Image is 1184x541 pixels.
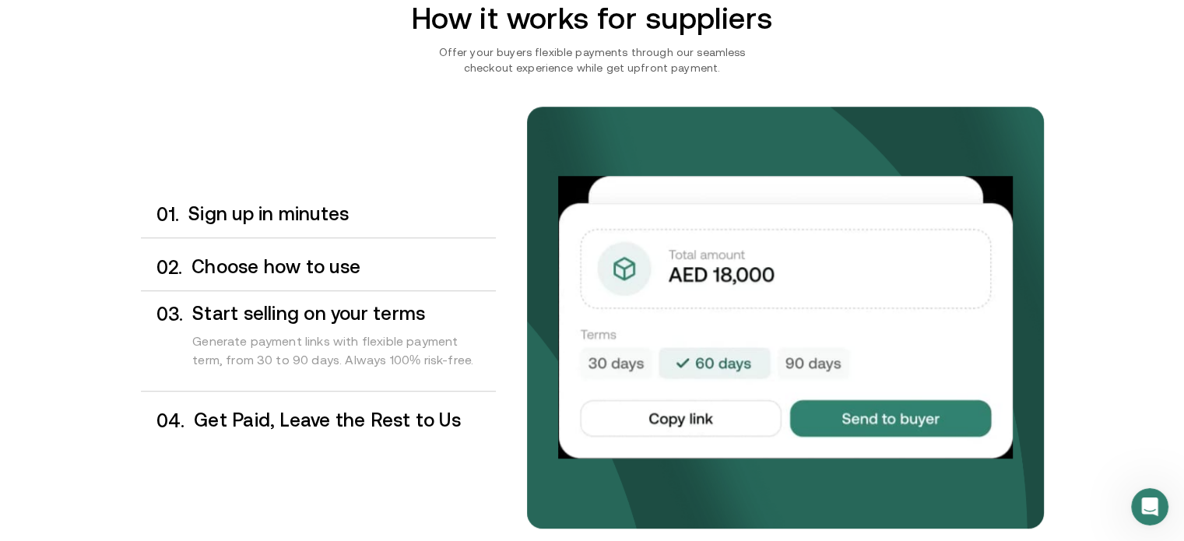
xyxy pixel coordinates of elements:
h3: Get Paid, Leave the Rest to Us [194,410,495,430]
h2: How it works for suppliers [365,2,819,35]
h3: Sign up in minutes [188,204,495,224]
div: 0 1 . [141,204,180,225]
h3: Choose how to use [191,257,495,277]
div: 0 4 . [141,410,185,431]
div: Generate payment links with flexible payment term, from 30 to 90 days. Always 100% risk-free. [192,324,495,385]
h3: Start selling on your terms [192,304,495,324]
img: Your payments collected on time. [558,176,1013,458]
iframe: Intercom live chat [1131,488,1168,525]
p: Offer your buyers flexible payments through our seamless checkout experience while get upfront pa... [416,44,769,76]
div: 0 3 . [141,304,184,385]
img: bg [527,107,1044,529]
div: 0 2 . [141,257,183,278]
